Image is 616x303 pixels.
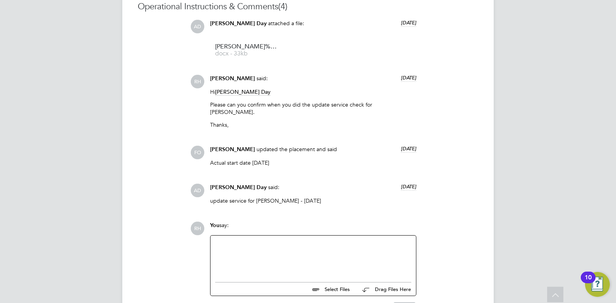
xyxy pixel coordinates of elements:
span: [DATE] [401,19,416,26]
span: (4) [278,1,287,12]
div: say: [210,222,416,235]
span: You [210,222,219,229]
span: RH [191,75,204,88]
span: [PERSON_NAME] Day [210,184,267,191]
div: 10 [585,277,592,288]
button: Drag Files Here [356,281,411,298]
p: Thanks, [210,121,416,128]
span: docx - 33kb [215,51,277,57]
span: [PERSON_NAME] Day [215,88,270,96]
span: [DATE] [401,145,416,152]
span: [PERSON_NAME] [210,75,255,82]
span: said: [257,75,268,82]
span: FO [191,146,204,159]
h3: Operational Instructions & Comments [138,1,478,12]
span: RH [191,222,204,235]
a: [PERSON_NAME]%20Kamau%20vetting docx - 33kb [215,44,277,57]
span: said: [268,184,279,191]
span: [PERSON_NAME]%20Kamau%20vetting [215,44,277,50]
p: Actual start date [DATE] [210,159,416,166]
p: Hi [210,88,416,95]
p: update service for [PERSON_NAME] - [DATE] [210,197,416,204]
span: AD [191,184,204,197]
p: Please can you confirm when you did the update service check for [PERSON_NAME]. [210,101,416,115]
button: Open Resource Center, 10 new notifications [585,272,610,297]
span: [PERSON_NAME] [210,146,255,153]
span: attached a file: [268,20,304,27]
span: [PERSON_NAME] Day [210,20,267,27]
span: [DATE] [401,183,416,190]
span: AD [191,20,204,33]
span: updated the placement and said [257,146,337,153]
span: [DATE] [401,74,416,81]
